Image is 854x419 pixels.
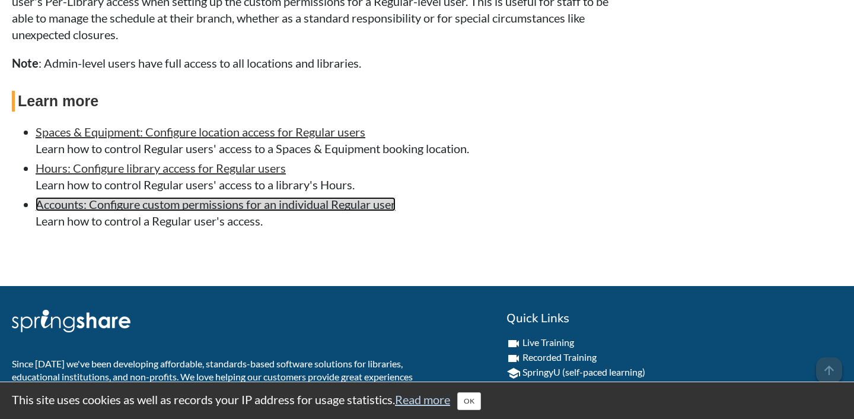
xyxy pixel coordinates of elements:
i: videocam [506,351,521,366]
i: videocam [506,337,521,351]
i: school [506,366,521,380]
a: Spaces & Equipment: Configure location access for Regular users [36,125,365,139]
p: Since [DATE] we've been developing affordable, standards-based software solutions for libraries, ... [12,357,418,397]
button: Close [457,392,481,410]
li: Learn how to control Regular users' access to a library's Hours. [36,160,626,193]
p: : Admin-level users have full access to all locations and libraries. [12,55,626,71]
a: Hours: Configure library access for Regular users [36,161,286,175]
h2: Quick Links [506,310,842,326]
a: SpringyU (self-paced learning) [522,366,645,377]
li: Learn how to control a Regular user's access. [36,196,626,229]
a: Accounts: Configure custom permissions for an individual Regular user [36,197,396,211]
a: arrow_upward [816,358,842,373]
li: Learn how to control Regular users' access to a Spaces & Equipment booking location. [36,123,626,157]
span: arrow_upward [816,357,842,383]
a: Read more [395,392,450,407]
h4: Learn more [12,91,626,112]
strong: Note [12,56,39,70]
a: Live Training [522,337,574,348]
img: Springshare [12,310,130,332]
a: Recorded Training [522,351,597,363]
